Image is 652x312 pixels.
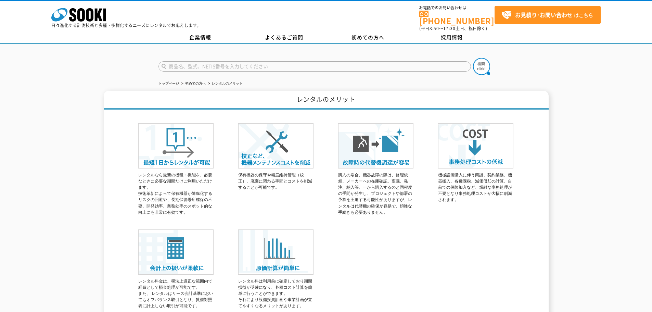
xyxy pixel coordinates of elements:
a: [PHONE_NUMBER] [419,11,495,25]
a: よくあるご質問 [242,33,326,43]
span: 8:50 [430,25,439,32]
img: 事務処理コストの低減 [438,123,513,169]
p: 保有機器の保守や精度維持管理（校正）、廃棄に関わる手間とコストを削減することが可能です。 [238,172,314,190]
h1: レンタルのメリット [104,91,549,110]
a: 初めての方へ [185,82,206,85]
p: 日々進化する計測技術と多種・多様化するニーズにレンタルでお応えします。 [51,23,201,27]
span: 17:30 [443,25,456,32]
input: 商品名、型式、NETIS番号を入力してください [158,61,471,72]
img: 原価計算が簡単に [238,229,314,275]
a: 初めての方へ [326,33,410,43]
li: レンタルのメリット [207,80,243,87]
p: 購入の場合、機器故障の際は、修理依頼、メーカーへの在庫確認、稟議、発注、納入等、一から購入するのと同程度の手間が発生し、プロジェクトや部署の予算を圧迫する可能性がありますが、レンタルは代替機の確... [338,172,413,215]
span: はこちら [501,10,593,20]
strong: お見積り･お問い合わせ [515,11,573,19]
a: トップページ [158,82,179,85]
img: 校正など、機器メンテナンスコストを削減 [238,123,314,169]
span: (平日 ～ 土日、祝日除く) [419,25,487,32]
img: 故障時の代替機調達が容易 [338,123,413,169]
p: レンタルなら最新の機種・機能を、必要なときに必要な期間だけご利用いただけます。 技術革新によって保有機器が陳腐化するリスクの回避や、長期保管場所確保の不要、開発効率、業務効率のスポット的な向上に... [138,172,214,215]
a: お見積り･お問い合わせはこちら [495,6,601,24]
p: レンタル料は利用前に確定しており期間損益が明確になり、各種コスト計算を簡単に行うことができます。 それにより設備投資計画や事業計画が立てやすくなるメリットがあります。 [238,278,314,309]
span: 初めての方へ [351,34,384,41]
p: レンタル料金は、税法上適正な範囲内で経費として損金処理が可能です。 また、 レンタルはリース会計基準においてもオフバランス取引となり、貸借対照表に計上しない取引が可能です。 [138,278,214,309]
img: btn_search.png [473,58,490,75]
img: 最短1日からレンタルが可能 [138,123,214,169]
p: 機械設備購入に伴う商談、契約業務、機器搬入、各種課税、減価償却の計算、自前での保険加入など、煩雑な事務処理が不要となり事務処理コストが大幅に削減されます。 [438,172,513,203]
a: 採用情報 [410,33,494,43]
img: 会計上の扱いが柔軟に [138,229,214,275]
a: 企業情報 [158,33,242,43]
span: お電話でのお問い合わせは [419,6,495,10]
